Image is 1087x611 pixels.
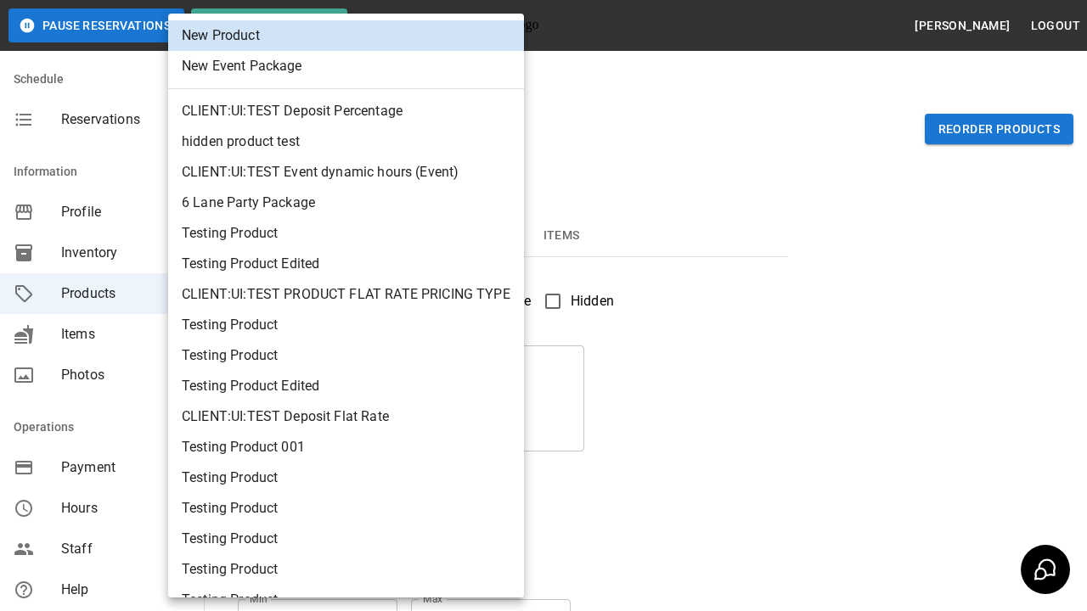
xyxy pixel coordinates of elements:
li: CLIENT:UI:TEST Event dynamic hours (Event) [168,157,524,188]
li: New Event Package [168,51,524,81]
li: Testing Product 001 [168,432,524,462]
li: Testing Product [168,524,524,554]
li: Testing Product [168,554,524,585]
li: Testing Product [168,340,524,371]
li: hidden product test [168,126,524,157]
li: Testing Product Edited [168,371,524,401]
li: Testing Product [168,310,524,340]
li: CLIENT:UI:TEST Deposit Flat Rate [168,401,524,432]
li: Testing Product [168,218,524,249]
li: 6 Lane Party Package [168,188,524,218]
li: New Product [168,20,524,51]
li: Testing Product Edited [168,249,524,279]
li: Testing Product [168,493,524,524]
li: Testing Product [168,462,524,493]
li: CLIENT:UI:TEST PRODUCT FLAT RATE PRICING TYPE [168,279,524,310]
li: CLIENT:UI:TEST Deposit Percentage [168,96,524,126]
